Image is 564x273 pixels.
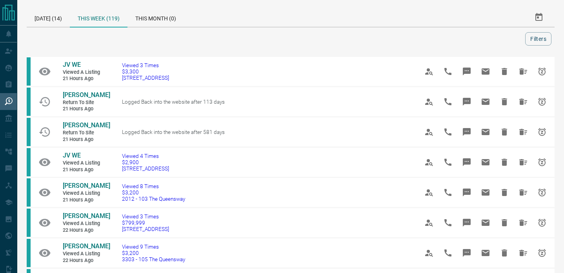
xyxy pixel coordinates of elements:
span: 22 hours ago [63,257,110,264]
span: Email [476,123,495,141]
button: Filters [525,32,551,46]
a: [PERSON_NAME] [63,182,110,190]
span: [STREET_ADDRESS] [122,226,169,232]
span: Viewed 4 Times [122,153,169,159]
span: Hide [495,183,514,202]
span: Call [438,183,457,202]
a: JV WE [63,152,110,160]
span: Email [476,244,495,262]
span: View Profile [420,213,438,232]
span: Hide [495,153,514,172]
span: Hide [495,62,514,81]
span: [PERSON_NAME] [63,182,110,189]
span: Call [438,62,457,81]
div: condos.ca [27,209,31,237]
span: View Profile [420,183,438,202]
span: Email [476,183,495,202]
a: Viewed 3 Times$799,999[STREET_ADDRESS] [122,213,169,232]
div: condos.ca [27,57,31,86]
span: 2012 - 103 The Queensway [122,196,185,202]
div: condos.ca [27,88,31,116]
span: Snooze [533,62,551,81]
span: $3,200 [122,250,185,256]
span: Snooze [533,123,551,141]
span: Message [457,62,476,81]
button: Select Date Range [529,8,548,27]
span: Viewed a Listing [63,251,110,257]
span: Snooze [533,244,551,262]
span: View Profile [420,123,438,141]
span: Viewed 3 Times [122,62,169,68]
span: Hide [495,123,514,141]
span: Snooze [533,183,551,202]
span: Call [438,123,457,141]
span: Logged Back into the website after 581 days [122,129,225,135]
span: View Profile [420,62,438,81]
span: 21 hours ago [63,197,110,203]
span: $799,999 [122,220,169,226]
span: 21 hours ago [63,75,110,82]
span: [PERSON_NAME] [63,91,110,99]
span: Viewed a Listing [63,190,110,197]
span: Message [457,153,476,172]
div: condos.ca [27,239,31,267]
span: Hide All from Pulkeet Goenka [514,123,533,141]
span: Message [457,183,476,202]
span: Message [457,123,476,141]
span: Message [457,213,476,232]
span: Hide All from Ron Whitehall [514,213,533,232]
span: 22 hours ago [63,227,110,234]
span: Call [438,244,457,262]
span: $3,300 [122,68,169,75]
span: $2,900 [122,159,169,165]
span: Message [457,244,476,262]
span: Hide All from Lindsay Thompson [514,244,533,262]
span: Viewed 8 Times [122,183,185,189]
span: Email [476,92,495,111]
span: Viewed a Listing [63,160,110,167]
span: [PERSON_NAME] [63,212,110,220]
a: JV WE [63,61,110,69]
span: Snooze [533,92,551,111]
div: This Month (0) [127,8,184,27]
span: Snooze [533,153,551,172]
span: [PERSON_NAME] [63,242,110,250]
a: [PERSON_NAME] [63,91,110,99]
span: Hide [495,244,514,262]
span: Hide [495,92,514,111]
span: $3,200 [122,189,185,196]
span: Logged Back into the website after 113 days [122,99,225,105]
span: 21 hours ago [63,106,110,112]
a: Viewed 3 Times$3,300[STREET_ADDRESS] [122,62,169,81]
span: Return to Site [63,130,110,136]
a: Viewed 4 Times$2,900[STREET_ADDRESS] [122,153,169,172]
span: View Profile [420,92,438,111]
span: 21 hours ago [63,136,110,143]
span: Email [476,213,495,232]
span: View Profile [420,153,438,172]
span: Email [476,153,495,172]
span: Call [438,92,457,111]
span: Hide All from JV WE [514,62,533,81]
span: Viewed a Listing [63,220,110,227]
span: Hide [495,213,514,232]
a: Viewed 8 Times$3,2002012 - 103 The Queensway [122,183,185,202]
span: 21 hours ago [63,167,110,173]
a: [PERSON_NAME] [63,242,110,251]
div: [DATE] (14) [27,8,70,27]
span: Email [476,62,495,81]
span: [STREET_ADDRESS] [122,75,169,81]
span: Hide All from Lindsay Thompson [514,183,533,202]
div: condos.ca [27,118,31,146]
div: condos.ca [27,148,31,176]
span: Viewed 9 Times [122,244,185,250]
span: 3303 - 105 The Queensway [122,256,185,262]
a: [PERSON_NAME] [63,212,110,220]
span: JV WE [63,152,81,159]
div: condos.ca [27,178,31,207]
span: Call [438,213,457,232]
span: Hide All from Katelyn Chung [514,92,533,111]
a: [PERSON_NAME] [63,121,110,130]
span: Viewed a Listing [63,69,110,76]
